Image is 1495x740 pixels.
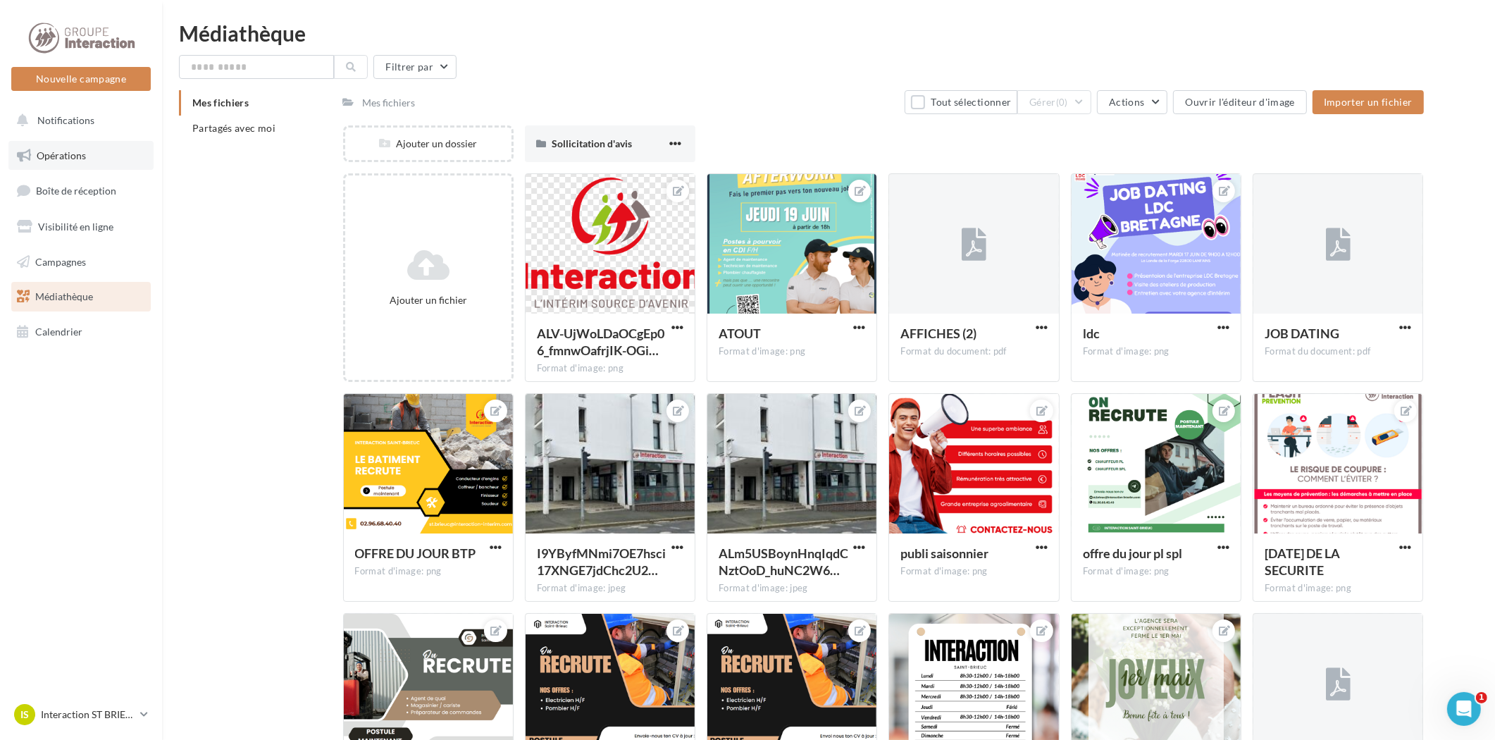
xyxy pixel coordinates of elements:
[1265,326,1339,341] span: JOB DATING
[8,247,154,277] a: Campagnes
[35,290,93,302] span: Médiathèque
[345,137,511,151] div: Ajouter un dossier
[1313,90,1424,114] button: Importer un fichier
[11,67,151,91] button: Nouvelle campagne
[719,582,865,595] div: Format d'image: jpeg
[41,708,135,722] p: Interaction ST BRIEUC
[537,545,666,578] span: I9YByfMNmi7OE7hsci17XNGE7jdChc2U2B0spzVEEjVCzUWLkYA3A9FnggSy4w-C_ixFyYYvMTf75t1ACA=s0
[1265,545,1340,578] span: MERCREDI DE LA SECURITE
[1265,582,1411,595] div: Format d'image: png
[8,106,148,135] button: Notifications
[35,326,82,338] span: Calendrier
[719,326,761,341] span: ATOUT
[35,255,86,267] span: Campagnes
[355,565,502,578] div: Format d'image: png
[719,345,865,358] div: Format d'image: png
[719,545,848,578] span: ALm5USBoynHnqIqdCNztOoD_huNC2W6PMGpeM-CpilxrQ6iafygvfQr3-gxBcPOi-2QSz_C-AzipHhqAWA=s0
[552,137,632,149] span: Sollicitation d'avis
[900,345,1047,358] div: Format du document: pdf
[900,545,988,561] span: publi saisonnier
[8,175,154,206] a: Boîte de réception
[355,545,476,561] span: OFFRE DU JOUR BTP
[37,114,94,126] span: Notifications
[36,185,116,197] span: Boîte de réception
[1083,565,1229,578] div: Format d'image: png
[20,708,29,722] span: IS
[905,90,1017,114] button: Tout sélectionner
[1097,90,1167,114] button: Actions
[537,326,664,358] span: ALV-UjWoLDaOCgEp06_fmnwOafrjIK-OGi34eKq2HsZpbOWcbJSJu_60
[1324,96,1413,108] span: Importer un fichier
[8,282,154,312] a: Médiathèque
[537,582,683,595] div: Format d'image: jpeg
[1476,692,1487,703] span: 1
[37,149,86,161] span: Opérations
[1083,326,1100,341] span: ldc
[900,326,976,341] span: AFFICHES (2)
[1083,545,1182,561] span: offre du jour pl spl
[8,141,154,171] a: Opérations
[38,221,113,233] span: Visibilité en ligne
[179,23,1478,44] div: Médiathèque
[8,212,154,242] a: Visibilité en ligne
[1056,97,1068,108] span: (0)
[1173,90,1306,114] button: Ouvrir l'éditeur d'image
[1017,90,1091,114] button: Gérer(0)
[192,97,249,109] span: Mes fichiers
[373,55,457,79] button: Filtrer par
[1083,345,1229,358] div: Format d'image: png
[192,122,275,134] span: Partagés avec moi
[351,293,506,307] div: Ajouter un fichier
[11,701,151,728] a: IS Interaction ST BRIEUC
[1265,345,1411,358] div: Format du document: pdf
[1447,692,1481,726] iframe: Intercom live chat
[363,96,416,110] div: Mes fichiers
[8,317,154,347] a: Calendrier
[1109,96,1144,108] span: Actions
[537,362,683,375] div: Format d'image: png
[900,565,1047,578] div: Format d'image: png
